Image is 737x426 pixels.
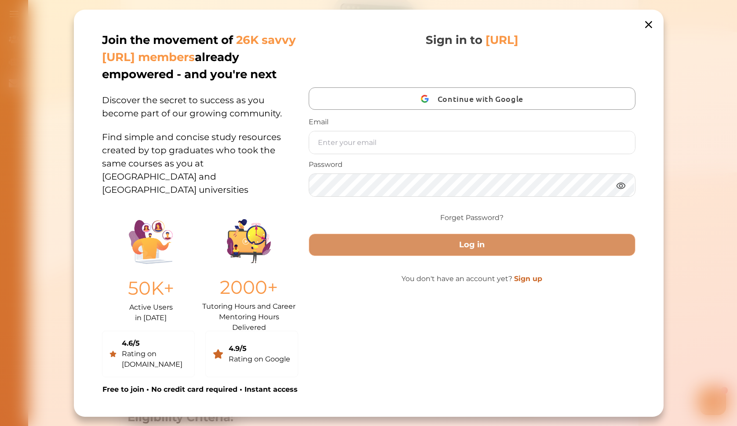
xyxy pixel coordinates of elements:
[514,274,542,283] a: Sign up
[227,219,271,263] img: Group%201403.ccdcecb8.png
[615,180,626,191] img: eye.3286bcf0.webp
[309,131,635,154] input: Enter your email
[202,301,296,324] p: Tutoring Hours and Career Mentoring Hours Delivered
[229,354,290,365] div: Rating on Google
[425,32,518,49] p: Sign in to
[308,274,635,284] p: You don't have an account yet?
[102,120,298,196] p: Find simple and concise study resources created by top graduates who took the same courses as you...
[437,88,527,109] span: Continue with Google
[308,117,635,127] p: Email
[308,159,635,170] p: Password
[102,83,298,120] p: Discover the secret to success as you become part of our growing community.
[308,87,635,110] button: Continue with Google
[205,331,298,377] a: 4.9/5Rating on Google
[128,274,174,302] p: 50K+
[129,220,173,264] img: Illustration.25158f3c.png
[122,338,187,349] div: 4.6/5
[229,343,290,354] div: 4.9/5
[485,33,518,47] span: [URL]
[440,213,503,223] a: Forget Password?
[102,384,298,395] p: Free to join • No credit card required • Instant access
[308,234,635,256] button: Log in
[102,32,296,83] p: Join the movement of already empowered - and you're next
[129,302,173,323] p: Active Users in [DATE]
[220,274,278,301] p: 2000+
[102,331,195,377] a: 4.6/5Rating on [DOMAIN_NAME]
[102,33,296,64] span: 26K savvy [URL] members
[122,349,187,370] div: Rating on [DOMAIN_NAME]
[195,0,202,7] i: 1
